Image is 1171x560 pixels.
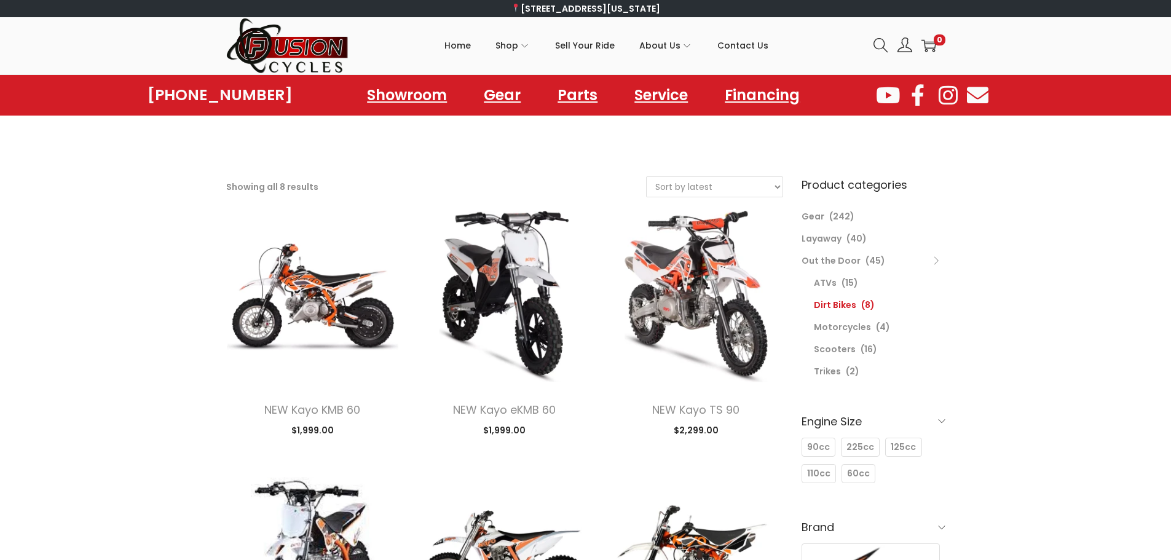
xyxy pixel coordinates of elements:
select: Shop order [647,177,783,197]
a: Sell Your Ride [555,18,615,73]
span: (4) [876,321,890,333]
span: (15) [842,277,858,289]
nav: Primary navigation [349,18,864,73]
a: Service [622,81,700,109]
a: [STREET_ADDRESS][US_STATE] [511,2,660,15]
a: Contact Us [717,18,768,73]
span: Shop [495,30,518,61]
span: Sell Your Ride [555,30,615,61]
a: Layaway [802,232,842,245]
a: Dirt Bikes [814,299,856,311]
a: Trikes [814,365,841,377]
span: About Us [639,30,680,61]
img: 📍 [511,4,520,12]
span: (2) [846,365,859,377]
a: NEW Kayo TS 90 [652,402,739,417]
a: Gear [802,210,824,223]
span: 110cc [807,467,830,480]
a: Financing [712,81,812,109]
nav: Menu [355,81,812,109]
a: Motorcycles [814,321,871,333]
span: Contact Us [717,30,768,61]
p: Showing all 8 results [226,178,318,195]
h6: Product categories [802,176,945,193]
span: (242) [829,210,854,223]
span: 60cc [847,467,870,480]
a: NEW Kayo KMB 60 [264,402,360,417]
a: Scooters [814,343,856,355]
span: (45) [865,254,885,267]
span: 2,299.00 [674,424,719,436]
span: $ [674,424,679,436]
a: Showroom [355,81,459,109]
a: 0 [921,38,936,53]
img: Woostify retina logo [226,17,349,74]
span: (16) [861,343,877,355]
a: Gear [471,81,533,109]
span: 125cc [891,441,916,454]
span: $ [291,424,297,436]
a: Parts [545,81,610,109]
a: Home [444,18,471,73]
h6: Brand [802,513,945,542]
span: (8) [861,299,875,311]
span: Home [444,30,471,61]
h6: Engine Size [802,407,945,436]
span: 1,999.00 [483,424,526,436]
span: $ [483,424,489,436]
span: 90cc [807,441,830,454]
a: Out the Door [802,254,861,267]
a: Shop [495,18,530,73]
a: ATVs [814,277,837,289]
span: (40) [846,232,867,245]
a: About Us [639,18,693,73]
span: 1,999.00 [291,424,334,436]
span: 225cc [846,441,874,454]
a: [PHONE_NUMBER] [148,87,293,104]
a: NEW Kayo eKMB 60 [453,402,556,417]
